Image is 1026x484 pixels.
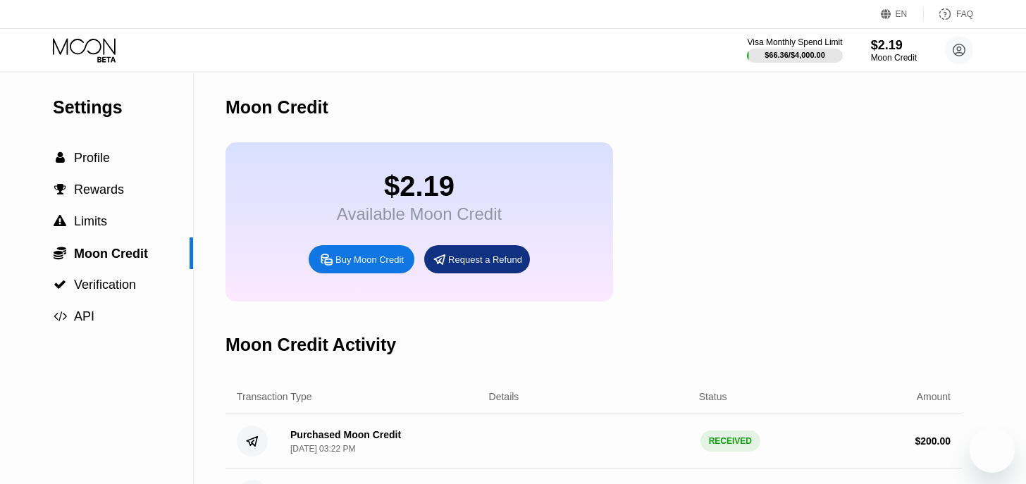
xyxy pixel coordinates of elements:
div: $2.19 [337,170,502,202]
span:  [54,183,66,196]
div: Transaction Type [237,391,312,402]
span: Moon Credit [74,247,148,261]
span:  [54,246,66,260]
div: Settings [53,97,193,118]
span:  [54,278,66,291]
div: FAQ [956,9,973,19]
div: Buy Moon Credit [309,245,414,273]
div: RECEIVED [700,430,760,452]
div: Visa Monthly Spend Limit$66.36/$4,000.00 [747,37,842,63]
div: Moon Credit [871,53,917,63]
iframe: Button to launch messaging window [970,428,1015,473]
div:  [53,183,67,196]
div: $2.19 [871,38,917,53]
div: Moon Credit [225,97,328,118]
div: $66.36 / $4,000.00 [765,51,825,59]
div: Details [489,391,519,402]
div: Request a Refund [448,254,522,266]
div:  [53,215,67,228]
div: Available Moon Credit [337,204,502,224]
div: FAQ [924,7,973,21]
div: Purchased Moon Credit [290,429,401,440]
div: [DATE] 03:22 PM [290,444,355,454]
div: Buy Moon Credit [335,254,404,266]
div: EN [896,9,908,19]
div:  [53,310,67,323]
span:  [56,151,65,164]
div: $ 200.00 [915,435,951,447]
div:  [53,151,67,164]
span:  [54,215,66,228]
span: Rewards [74,182,124,197]
span: Limits [74,214,107,228]
div:  [53,246,67,260]
div: Request a Refund [424,245,530,273]
div: Moon Credit Activity [225,335,396,355]
div:  [53,278,67,291]
div: EN [881,7,924,21]
span:  [54,310,67,323]
div: $2.19Moon Credit [871,38,917,63]
div: Visa Monthly Spend Limit [747,37,842,47]
span: API [74,309,94,323]
div: Amount [917,391,951,402]
div: Status [699,391,727,402]
span: Profile [74,151,110,165]
span: Verification [74,278,136,292]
